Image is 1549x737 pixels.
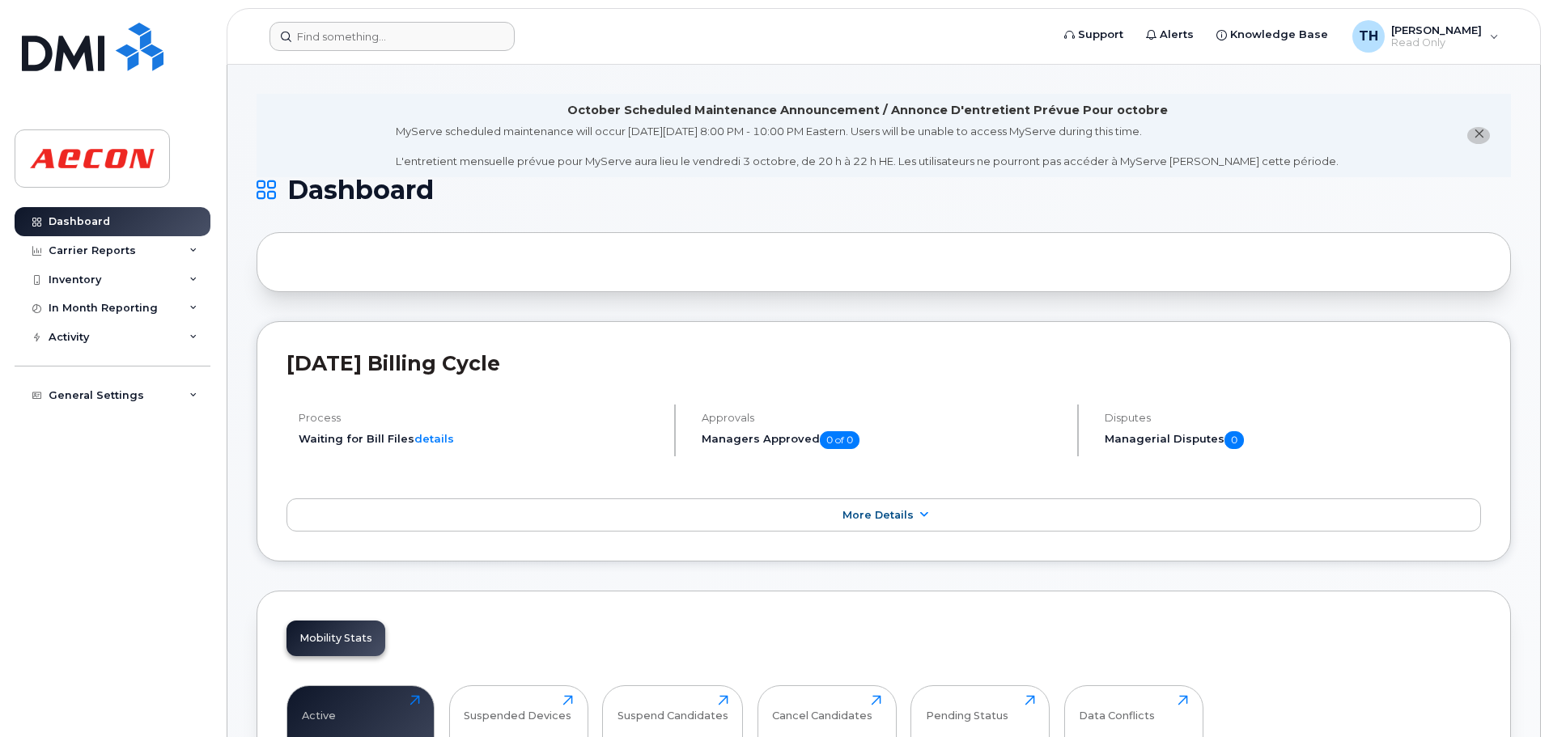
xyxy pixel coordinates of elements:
span: More Details [842,509,914,521]
span: Dashboard [287,178,434,202]
div: Active [302,695,336,722]
div: Data Conflicts [1079,695,1155,722]
div: Suspend Candidates [617,695,728,722]
h2: [DATE] Billing Cycle [286,351,1481,375]
div: Suspended Devices [464,695,571,722]
h4: Process [299,412,660,424]
h4: Disputes [1105,412,1481,424]
li: Waiting for Bill Files [299,431,660,447]
h4: Approvals [702,412,1063,424]
div: Cancel Candidates [772,695,872,722]
h5: Managerial Disputes [1105,431,1481,449]
div: Pending Status [926,695,1008,722]
h5: Managers Approved [702,431,1063,449]
div: October Scheduled Maintenance Announcement / Annonce D'entretient Prévue Pour octobre [567,102,1168,119]
button: close notification [1467,127,1490,144]
a: details [414,432,454,445]
span: 0 [1224,431,1244,449]
span: 0 of 0 [820,431,859,449]
div: MyServe scheduled maintenance will occur [DATE][DATE] 8:00 PM - 10:00 PM Eastern. Users will be u... [396,124,1339,169]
